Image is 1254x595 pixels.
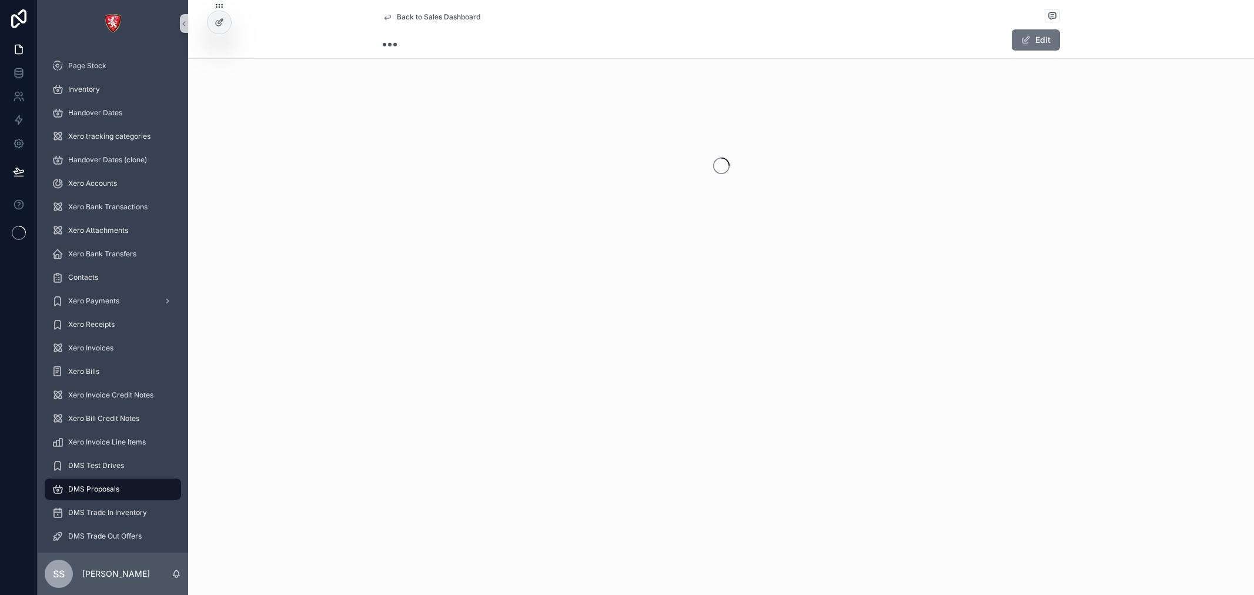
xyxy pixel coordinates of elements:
a: Xero Bills [45,361,181,382]
a: Xero Bank Transactions [45,196,181,218]
a: Contacts [45,267,181,288]
a: Xero Bank Transfers [45,243,181,265]
div: scrollable content [38,47,188,553]
span: Xero Accounts [68,179,117,188]
a: Page Stock [45,55,181,76]
span: DMS Test Drives [68,461,124,470]
a: Xero Invoice Credit Notes [45,385,181,406]
span: DMS Trade Out Offers [68,532,142,541]
a: Xero Receipts [45,314,181,335]
a: DMS Test Drives [45,455,181,476]
a: Xero Accounts [45,173,181,194]
span: Xero Invoice Credit Notes [68,390,153,400]
a: Inventory [45,79,181,100]
span: Handover Dates [68,108,122,118]
span: Xero Bills [68,367,99,376]
span: Xero Attachments [68,226,128,235]
span: Xero Invoice Line Items [68,437,146,447]
span: Inventory [68,85,100,94]
span: Xero Receipts [68,320,115,329]
button: Edit [1012,29,1060,51]
span: Xero Bank Transactions [68,202,148,212]
span: DMS Trade In Inventory [68,508,147,517]
span: Contacts [68,273,98,282]
a: Xero Payments [45,290,181,312]
span: Xero tracking categories [68,132,151,141]
a: DMS Trade In Inventory [45,502,181,523]
a: Xero Attachments [45,220,181,241]
span: Handover Dates (clone) [68,155,147,165]
a: Handover Dates (clone) [45,149,181,171]
p: [PERSON_NAME] [82,568,150,580]
a: Xero Invoices [45,337,181,359]
span: DMS Proposals [68,484,119,494]
a: Xero tracking categories [45,126,181,147]
a: DMS Proposals [45,479,181,500]
span: Xero Bill Credit Notes [68,414,139,423]
a: Handover Dates [45,102,181,123]
span: Xero Bank Transfers [68,249,136,259]
span: Page Stock [68,61,106,71]
img: App logo [103,14,122,33]
a: Xero Invoice Line Items [45,432,181,453]
span: Xero Invoices [68,343,113,353]
span: Xero Payments [68,296,119,306]
a: DMS Trade Out Offers [45,526,181,547]
a: Xero Bill Credit Notes [45,408,181,429]
span: SS [53,567,65,581]
a: Back to Sales Dashboard [383,12,480,22]
span: Back to Sales Dashboard [397,12,480,22]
